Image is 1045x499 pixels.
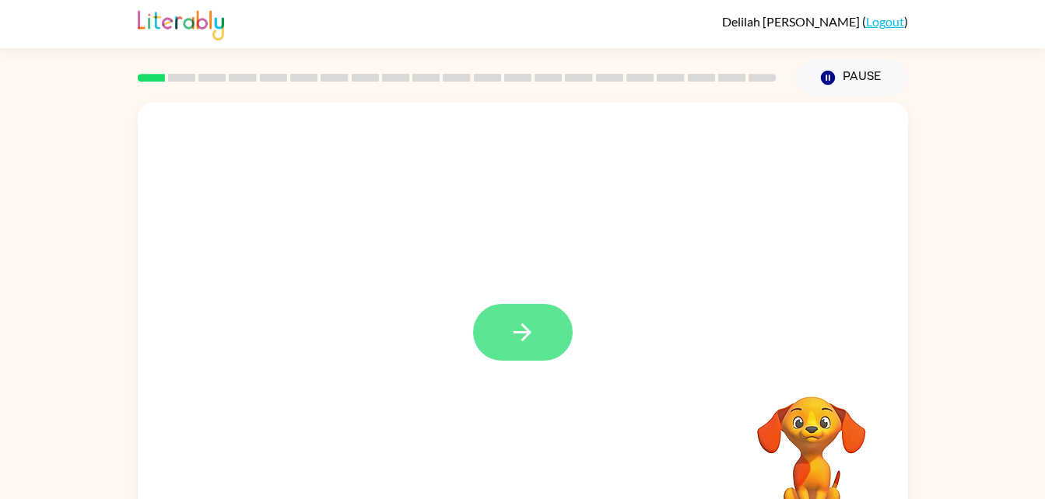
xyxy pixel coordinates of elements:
[795,60,908,96] button: Pause
[866,14,904,29] a: Logout
[722,14,862,29] span: Delilah [PERSON_NAME]
[722,14,908,29] div: ( )
[138,6,224,40] img: Literably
